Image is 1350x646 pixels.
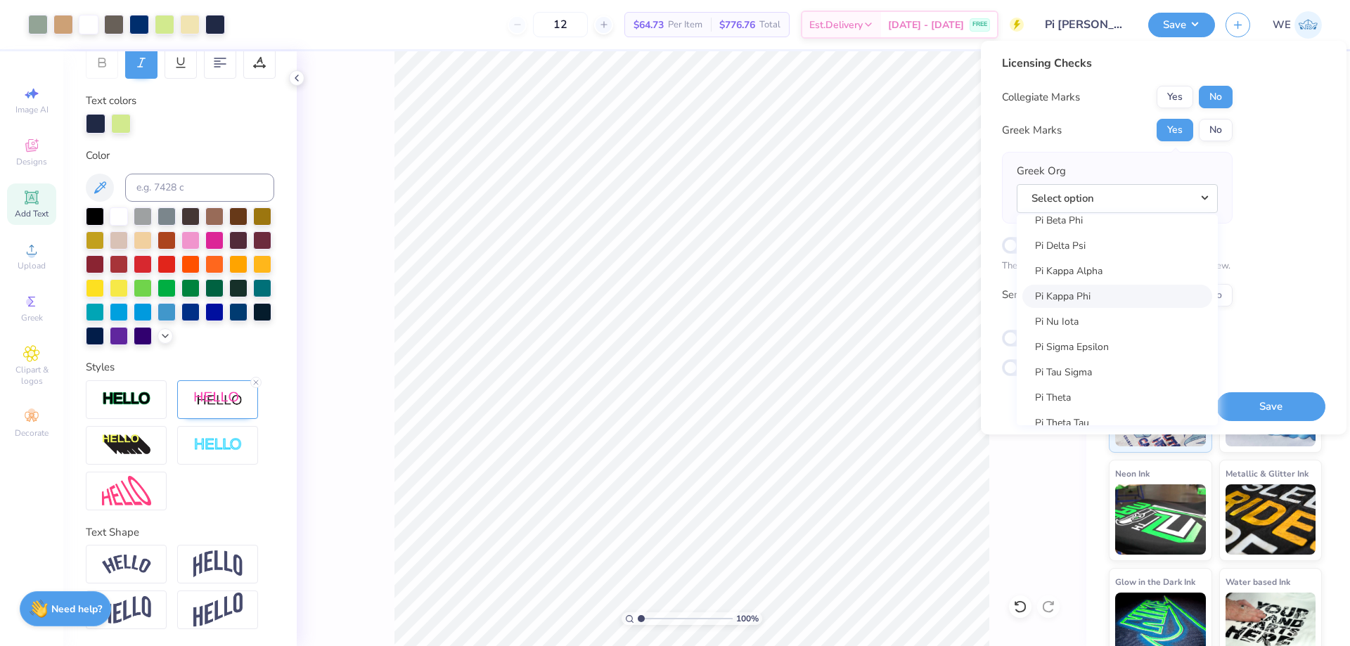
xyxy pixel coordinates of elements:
span: Water based Ink [1226,574,1290,589]
span: Metallic & Glitter Ink [1226,466,1309,481]
img: Flag [102,596,151,624]
span: Designs [16,156,47,167]
a: Pi Theta [1022,386,1212,409]
p: The changes are too minor to warrant an Affinity review. [1002,259,1233,273]
span: FREE [972,20,987,30]
span: Per Item [668,18,702,32]
img: Arch [193,550,243,577]
span: Glow in the Dark Ink [1115,574,1195,589]
img: Werrine Empeynado [1294,11,1322,39]
button: Yes [1157,86,1193,108]
a: Pi Nu Iota [1022,310,1212,333]
a: WE [1273,11,1322,39]
button: Yes [1157,119,1193,141]
strong: Need help? [51,602,102,616]
button: Save [1216,392,1325,421]
div: Greek Marks [1002,122,1062,138]
a: Pi Tau Sigma [1022,361,1212,384]
img: Rise [193,593,243,627]
span: Greek [21,312,43,323]
img: Metallic & Glitter Ink [1226,484,1316,555]
input: Untitled Design [1034,11,1138,39]
div: Collegiate Marks [1002,89,1080,105]
img: Stroke [102,391,151,407]
span: Decorate [15,427,49,439]
input: e.g. 7428 c [125,174,274,202]
span: Est. Delivery [809,18,863,32]
span: $776.76 [719,18,755,32]
button: No [1199,86,1233,108]
span: WE [1273,17,1291,33]
input: – – [533,12,588,37]
span: Image AI [15,104,49,115]
div: Styles [86,359,274,375]
img: 3d Illusion [102,434,151,456]
span: Add Text [15,208,49,219]
img: Neon Ink [1115,484,1206,555]
button: No [1199,119,1233,141]
div: Text Shape [86,524,274,541]
label: Greek Org [1017,163,1066,179]
img: Free Distort [102,476,151,506]
label: Text colors [86,93,136,109]
img: Arc [102,555,151,574]
a: Pi Kappa Alpha [1022,259,1212,283]
span: Clipart & logos [7,364,56,387]
img: Shadow [193,391,243,408]
button: Save [1148,13,1215,37]
div: Send a Copy to Client [1002,287,1104,303]
div: Licensing Checks [1002,55,1233,72]
span: [DATE] - [DATE] [888,18,964,32]
div: Color [86,148,274,164]
span: $64.73 [634,18,664,32]
a: Pi Delta Psi [1022,234,1212,257]
a: Pi Beta Phi [1022,209,1212,232]
img: Negative Space [193,437,243,453]
span: Neon Ink [1115,466,1150,481]
span: 100 % [736,612,759,625]
a: Pi Sigma Epsilon [1022,335,1212,358]
div: Select option [1017,214,1218,425]
a: Pi Kappa Phi [1022,285,1212,308]
a: Pi Theta Tau [1022,411,1212,434]
button: Select option [1017,184,1218,213]
span: Total [759,18,780,32]
span: Upload [18,260,46,271]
